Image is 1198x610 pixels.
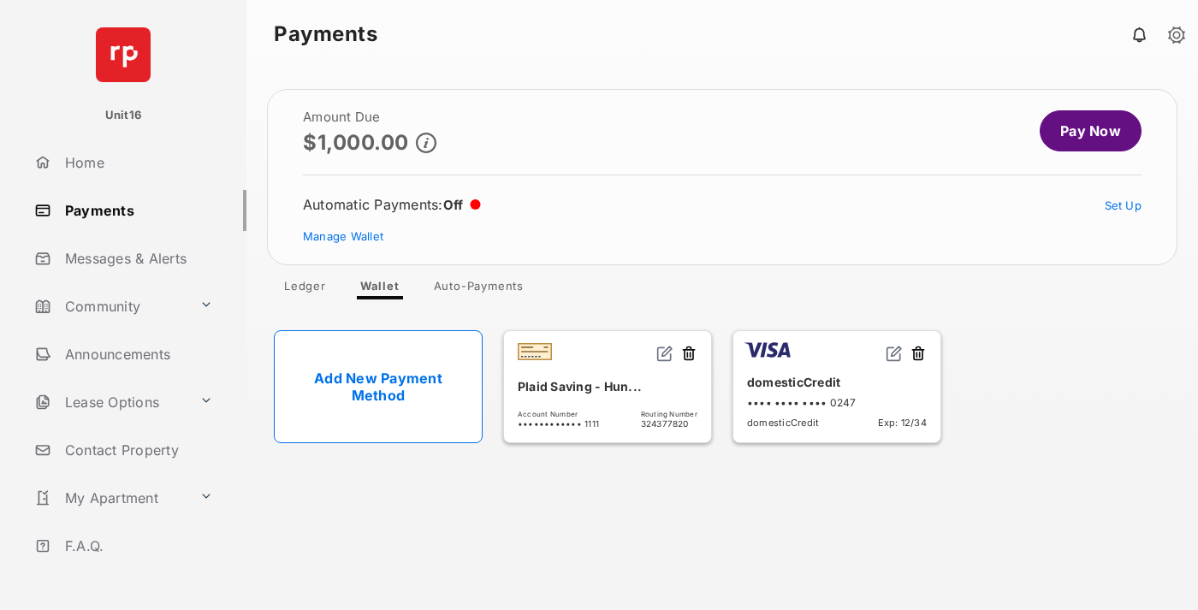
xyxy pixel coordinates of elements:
[270,279,340,299] a: Ledger
[274,330,483,443] a: Add New Payment Method
[443,197,464,213] span: Off
[303,229,383,243] a: Manage Wallet
[747,368,927,396] div: domesticCredit
[420,279,537,299] a: Auto-Payments
[303,196,481,213] div: Automatic Payments :
[747,396,927,409] div: •••• •••• •••• 0247
[878,417,927,429] span: Exp: 12/34
[518,372,697,400] div: Plaid Saving - Hun...
[747,417,819,429] span: domesticCredit
[27,429,246,471] a: Contact Property
[27,286,193,327] a: Community
[96,27,151,82] img: svg+xml;base64,PHN2ZyB4bWxucz0iaHR0cDovL3d3dy53My5vcmcvMjAwMC9zdmciIHdpZHRoPSI2NCIgaGVpZ2h0PSI2NC...
[1105,198,1142,212] a: Set Up
[27,477,193,518] a: My Apartment
[105,107,142,124] p: Unit16
[641,418,697,429] span: 324377820
[518,418,599,429] span: •••••••••••• 1111
[27,382,193,423] a: Lease Options
[27,190,246,231] a: Payments
[303,110,436,124] h2: Amount Due
[27,525,246,566] a: F.A.Q.
[886,345,903,362] img: svg+xml;base64,PHN2ZyB2aWV3Qm94PSIwIDAgMjQgMjQiIHdpZHRoPSIxNiIgaGVpZ2h0PSIxNiIgZmlsbD0ibm9uZSIgeG...
[274,24,377,44] strong: Payments
[27,142,246,183] a: Home
[347,279,413,299] a: Wallet
[27,334,246,375] a: Announcements
[641,410,697,418] span: Routing Number
[303,131,409,154] p: $1,000.00
[518,410,599,418] span: Account Number
[656,345,673,362] img: svg+xml;base64,PHN2ZyB2aWV3Qm94PSIwIDAgMjQgMjQiIHdpZHRoPSIxNiIgaGVpZ2h0PSIxNiIgZmlsbD0ibm9uZSIgeG...
[27,238,246,279] a: Messages & Alerts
